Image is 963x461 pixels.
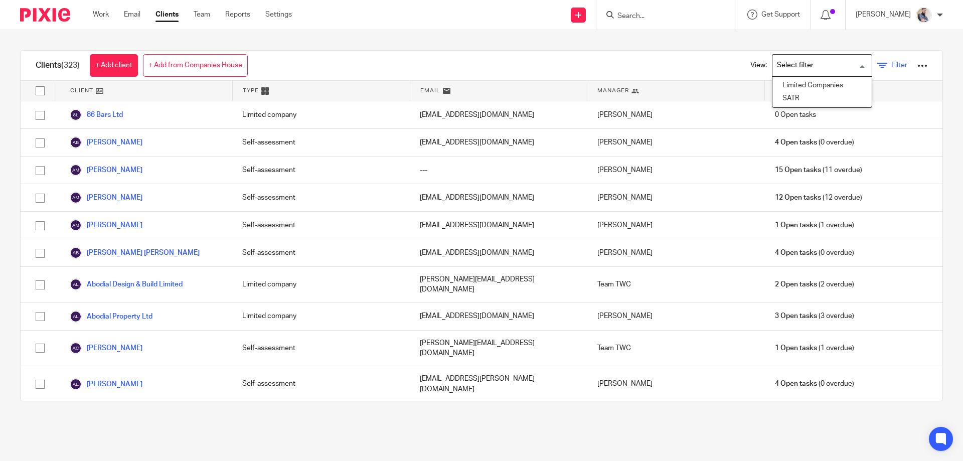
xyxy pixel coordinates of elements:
a: [PERSON_NAME] [70,342,142,354]
div: --- [410,157,587,184]
img: svg%3E [70,219,82,231]
a: + Add client [90,54,138,77]
img: svg%3E [70,342,82,354]
span: 12 Open tasks [775,193,821,203]
span: Get Support [761,11,800,18]
span: Client [70,86,93,95]
div: Self-assessment [232,366,410,402]
div: [EMAIL_ADDRESS][DOMAIN_NAME] [410,303,587,330]
span: 4 Open tasks [775,248,817,258]
span: (0 overdue) [775,248,854,258]
span: Email [420,86,440,95]
div: [PERSON_NAME] [587,129,765,156]
a: [PERSON_NAME] [PERSON_NAME] [70,247,200,259]
span: 1 Open tasks [775,220,817,230]
div: [PERSON_NAME][EMAIL_ADDRESS][DOMAIN_NAME] [410,331,587,366]
span: (11 overdue) [775,165,862,175]
img: Pixie%2002.jpg [916,7,932,23]
p: [PERSON_NAME] [856,10,911,20]
a: Settings [265,10,292,20]
span: (3 overdue) [775,311,854,321]
div: [PERSON_NAME] [587,303,765,330]
a: Email [124,10,140,20]
span: 3 Open tasks [775,311,817,321]
span: 15 Open tasks [775,165,821,175]
li: Limited Companies [772,79,872,92]
a: Abodial Property Ltd [70,311,152,323]
span: 4 Open tasks [775,137,817,147]
img: svg%3E [70,278,82,290]
a: Abodial Design & Build Limited [70,278,183,290]
div: Self-assessment [232,157,410,184]
div: [EMAIL_ADDRESS][DOMAIN_NAME] [410,184,587,211]
a: Clients [155,10,179,20]
input: Select all [31,81,50,100]
h1: Clients [36,60,80,71]
div: Search for option [772,54,872,77]
input: Search [616,12,707,21]
span: 4 Open tasks [775,379,817,389]
div: [PERSON_NAME] [587,101,765,128]
div: [EMAIL_ADDRESS][DOMAIN_NAME] [410,212,587,239]
img: svg%3E [70,136,82,148]
div: View: [735,51,927,80]
img: svg%3E [70,311,82,323]
span: Manager [597,86,629,95]
li: SATR [772,92,872,105]
span: (1 overdue) [775,220,854,230]
a: [PERSON_NAME] [70,136,142,148]
a: [PERSON_NAME] [70,192,142,204]
span: (2 overdue) [775,279,854,289]
div: Team TWC [587,267,765,302]
div: Self-assessment [232,331,410,366]
a: Reports [225,10,250,20]
div: [EMAIL_ADDRESS][DOMAIN_NAME] [410,239,587,266]
span: (12 overdue) [775,193,862,203]
div: Self-assessment [232,129,410,156]
div: [EMAIL_ADDRESS][DOMAIN_NAME] [410,101,587,128]
a: [PERSON_NAME] [70,378,142,390]
span: Type [243,86,259,95]
a: Work [93,10,109,20]
img: svg%3E [70,192,82,204]
div: [EMAIL_ADDRESS][PERSON_NAME][DOMAIN_NAME] [410,366,587,402]
div: [EMAIL_ADDRESS][DOMAIN_NAME] [410,129,587,156]
div: [PERSON_NAME] [587,366,765,402]
div: Self-assessment [232,184,410,211]
span: 1 Open tasks [775,343,817,353]
a: + Add from Companies House [143,54,248,77]
span: (323) [61,61,80,69]
img: svg%3E [70,247,82,259]
div: Team TWC [587,331,765,366]
a: 86 Bars Ltd [70,109,123,121]
span: Filter [891,62,907,69]
a: [PERSON_NAME] [70,219,142,231]
div: Limited company [232,303,410,330]
span: 2 Open tasks [775,279,817,289]
div: Self-assessment [232,212,410,239]
div: Self-assessment [232,239,410,266]
div: [PERSON_NAME] [587,157,765,184]
img: Pixie [20,8,70,22]
img: svg%3E [70,378,82,390]
span: (1 overdue) [775,343,854,353]
div: [PERSON_NAME] [587,184,765,211]
a: Team [194,10,210,20]
input: Search for option [773,57,866,74]
div: Limited company [232,267,410,302]
span: 0 Open tasks [775,110,816,120]
img: svg%3E [70,164,82,176]
a: [PERSON_NAME] [70,164,142,176]
div: [PERSON_NAME] [587,212,765,239]
img: svg%3E [70,109,82,121]
div: [PERSON_NAME] [587,239,765,266]
span: (0 overdue) [775,137,854,147]
span: (0 overdue) [775,379,854,389]
div: [PERSON_NAME][EMAIL_ADDRESS][DOMAIN_NAME] [410,267,587,302]
div: Limited company [232,101,410,128]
